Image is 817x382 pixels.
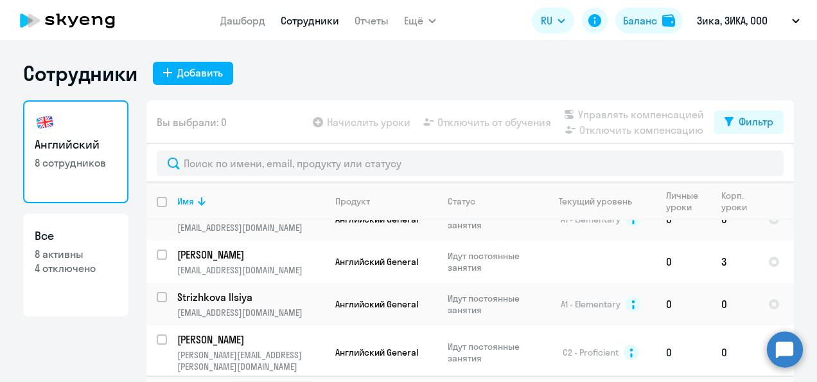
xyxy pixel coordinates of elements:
[177,248,322,262] p: [PERSON_NAME]
[711,325,758,379] td: 0
[656,283,711,325] td: 0
[721,190,749,213] div: Корп. уроки
[404,8,436,33] button: Ещё
[35,247,117,261] p: 8 активны
[656,325,711,379] td: 0
[157,150,784,176] input: Поиск по имени, email, продукту или статусу
[23,100,128,203] a: Английский8 сотрудников
[153,62,233,85] button: Добавить
[448,250,536,273] p: Идут постоянные занятия
[714,111,784,134] button: Фильтр
[335,196,437,207] div: Продукт
[335,298,418,310] span: Английский General
[23,214,128,316] a: Все8 активны4 отключено
[177,290,324,304] a: Strizhkova Ilsiya
[662,14,675,27] img: balance
[335,256,418,268] span: Английский General
[177,290,322,304] p: Strizhkova Ilsiya
[35,136,117,153] h3: Английский
[666,190,710,213] div: Личные уроки
[157,114,227,130] span: Вы выбрали: 0
[177,332,324,347] a: [PERSON_NAME]
[177,349,324,372] p: [PERSON_NAME][EMAIL_ADDRESS][PERSON_NAME][DOMAIN_NAME]
[563,347,619,358] span: C2 - Proficient
[615,8,683,33] button: Балансbalance
[404,13,423,28] span: Ещё
[35,228,117,244] h3: Все
[690,5,806,36] button: Зика, ЗИКА, ООО
[561,298,620,310] span: A1 - Elementary
[177,332,322,347] p: [PERSON_NAME]
[547,196,655,207] div: Текущий уровень
[177,222,324,233] p: [EMAIL_ADDRESS][DOMAIN_NAME]
[448,196,536,207] div: Статус
[623,13,657,28] div: Баланс
[177,307,324,318] p: [EMAIL_ADDRESS][DOMAIN_NAME]
[177,196,194,207] div: Имя
[23,60,137,86] h1: Сотрудники
[739,114,773,129] div: Фильтр
[711,283,758,325] td: 0
[448,341,536,364] p: Идут постоянные занятия
[220,14,265,27] a: Дашборд
[35,156,117,170] p: 8 сотрудников
[177,248,324,262] a: [PERSON_NAME]
[532,8,574,33] button: RU
[656,241,711,283] td: 0
[666,190,702,213] div: Личные уроки
[721,190,757,213] div: Корп. уроки
[281,14,339,27] a: Сотрудники
[697,13,768,28] p: Зика, ЗИКА, ООО
[177,196,324,207] div: Имя
[448,196,475,207] div: Статус
[335,196,370,207] div: Продукт
[448,293,536,316] p: Идут постоянные занятия
[177,264,324,276] p: [EMAIL_ADDRESS][DOMAIN_NAME]
[541,13,552,28] span: RU
[559,196,632,207] div: Текущий уровень
[177,65,223,80] div: Добавить
[335,347,418,358] span: Английский General
[35,261,117,275] p: 4 отключено
[35,112,55,132] img: english
[355,14,389,27] a: Отчеты
[711,241,758,283] td: 3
